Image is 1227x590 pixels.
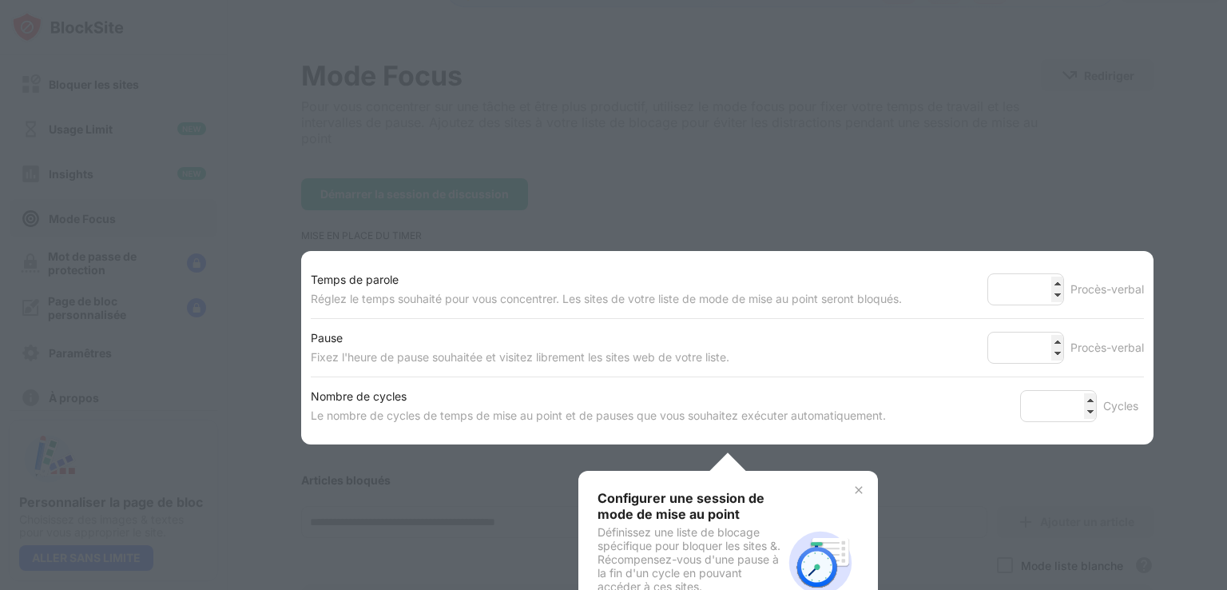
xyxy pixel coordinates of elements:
[311,289,902,309] div: Réglez le temps souhaité pour vous concentrer. Les sites de votre liste de mode de mise au point ...
[311,387,886,406] div: Nombre de cycles
[311,270,902,289] div: Temps de parole
[311,329,729,348] div: Pause
[311,348,729,367] div: Fixez l'heure de pause souhaitée et visitez librement les sites web de votre liste.
[1070,338,1144,357] div: Procès-verbal
[1103,397,1144,416] div: Cycles
[852,484,865,496] img: x-button.svg
[1070,280,1144,299] div: Procès-verbal
[598,490,782,522] div: Configurer une session de mode de mise au point
[311,406,886,425] div: Le nombre de cycles de temps de mise au point et de pauses que vous souhaitez exécuter automatiqu...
